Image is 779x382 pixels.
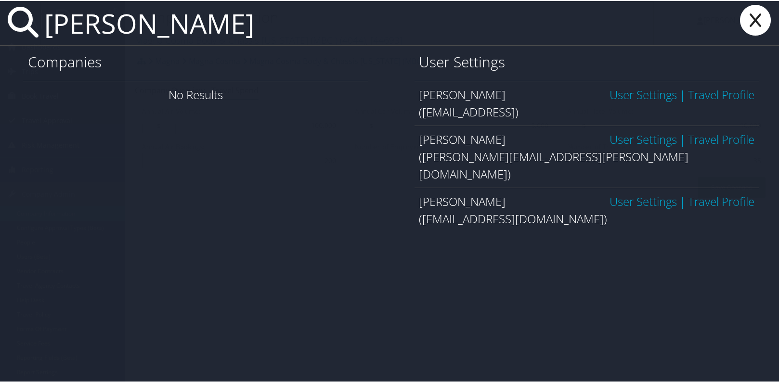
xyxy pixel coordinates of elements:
a: User Settings [610,86,677,102]
div: ([PERSON_NAME][EMAIL_ADDRESS][PERSON_NAME][DOMAIN_NAME]) [419,147,755,182]
div: No Results [23,80,368,107]
span: | [677,86,688,102]
div: ([EMAIL_ADDRESS]) [419,102,755,120]
a: View OBT Profile [688,86,754,102]
div: ([EMAIL_ADDRESS][DOMAIN_NAME]) [419,209,755,227]
a: User Settings [610,130,677,146]
span: [PERSON_NAME] [419,86,506,102]
span: [PERSON_NAME] [419,192,506,208]
span: | [677,192,688,208]
a: User Settings [610,192,677,208]
a: View OBT Profile [688,192,754,208]
a: View OBT Profile [688,130,754,146]
h1: Companies [28,51,364,71]
span: | [677,130,688,146]
span: [PERSON_NAME] [419,130,506,146]
h1: User Settings [419,51,755,71]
